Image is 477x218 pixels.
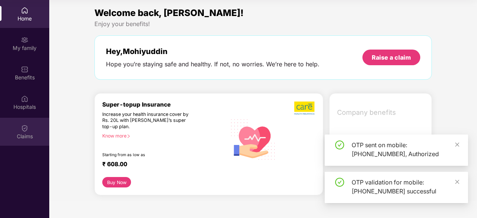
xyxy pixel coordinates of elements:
[94,20,432,28] div: Enjoy your benefits!
[102,152,195,158] div: Starting from as low as
[21,95,28,102] img: svg+xml;base64,PHN2ZyBpZD0iSG9zcGl0YWxzIiB4bWxucz0iaHR0cDovL3d3dy53My5vcmcvMjAwMC9zdmciIHdpZHRoPS...
[102,161,219,170] div: ₹ 608.00
[102,133,222,138] div: Know more
[335,140,344,149] span: check-circle
[227,112,280,166] img: svg+xml;base64,PHN2ZyB4bWxucz0iaHR0cDovL3d3dy53My5vcmcvMjAwMC9zdmciIHhtbG5zOnhsaW5rPSJodHRwOi8vd3...
[127,134,131,138] span: right
[21,7,28,14] img: svg+xml;base64,PHN2ZyBpZD0iSG9tZSIgeG1sbnM9Imh0dHA6Ly93d3cudzMub3JnLzIwMDAvc3ZnIiB3aWR0aD0iMjAiIG...
[335,178,344,187] span: check-circle
[352,140,459,158] div: OTP sent on mobile: [PHONE_NUMBER], Authorized
[102,101,227,108] div: Super-topup Insurance
[352,178,459,196] div: OTP validation for mobile: [PHONE_NUMBER] successful
[21,66,28,73] img: svg+xml;base64,PHN2ZyBpZD0iQmVuZWZpdHMiIHhtbG5zPSJodHRwOi8vd3d3LnczLm9yZy8yMDAwL3N2ZyIgd2lkdGg9Ij...
[102,111,194,130] div: Increase your health insurance cover by Rs. 20L with [PERSON_NAME]’s super top-up plan.
[106,60,319,68] div: Hope you’re staying safe and healthy. If not, no worries. We’re here to help.
[106,47,319,56] div: Hey, Mohiyuddin
[21,36,28,44] img: svg+xml;base64,PHN2ZyB3aWR0aD0iMjAiIGhlaWdodD0iMjAiIHZpZXdCb3g9IjAgMCAyMCAyMCIgZmlsbD0ibm9uZSIgeG...
[294,101,315,115] img: b5dec4f62d2307b9de63beb79f102df3.png
[455,142,460,147] span: close
[337,107,425,118] span: Company benefits
[333,103,431,122] div: Company benefits
[102,177,131,187] button: Buy Now
[21,124,28,132] img: svg+xml;base64,PHN2ZyBpZD0iQ2xhaW0iIHhtbG5zPSJodHRwOi8vd3d3LnczLm9yZy8yMDAwL3N2ZyIgd2lkdGg9IjIwIi...
[94,7,244,18] span: Welcome back, [PERSON_NAME]!
[372,53,411,61] div: Raise a claim
[455,179,460,184] span: close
